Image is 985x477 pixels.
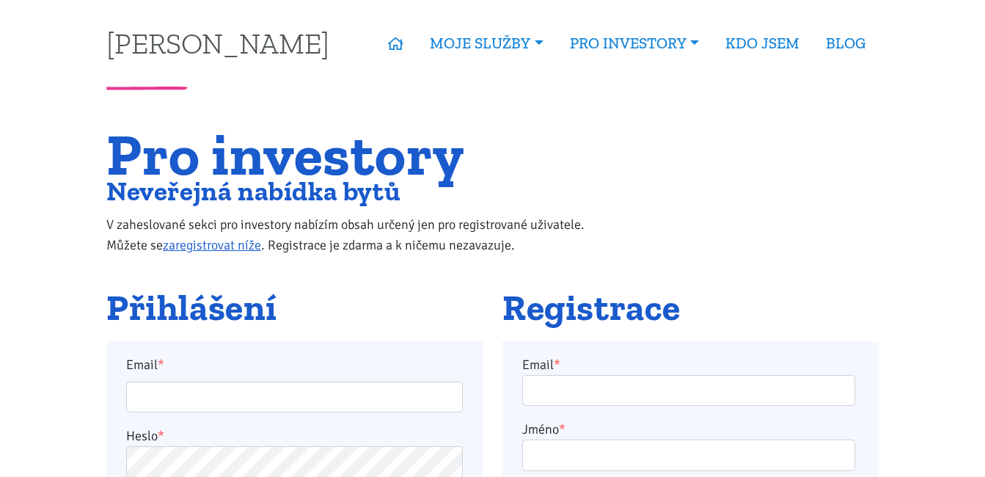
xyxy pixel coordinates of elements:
[559,421,565,437] abbr: required
[106,288,483,328] h2: Přihlášení
[813,26,879,60] a: BLOG
[554,357,560,373] abbr: required
[502,288,879,328] h2: Registrace
[106,29,329,57] a: [PERSON_NAME]
[106,214,615,255] p: V zaheslované sekci pro investory nabízím obsah určený jen pro registrované uživatele. Můžete se ...
[106,130,615,179] h1: Pro investory
[557,26,712,60] a: PRO INVESTORY
[106,179,615,203] h2: Neveřejná nabídka bytů
[712,26,813,60] a: KDO JSEM
[522,419,565,440] label: Jméno
[117,354,473,375] label: Email
[417,26,556,60] a: MOJE SLUŽBY
[522,354,560,375] label: Email
[163,237,261,253] a: zaregistrovat níže
[126,426,164,446] label: Heslo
